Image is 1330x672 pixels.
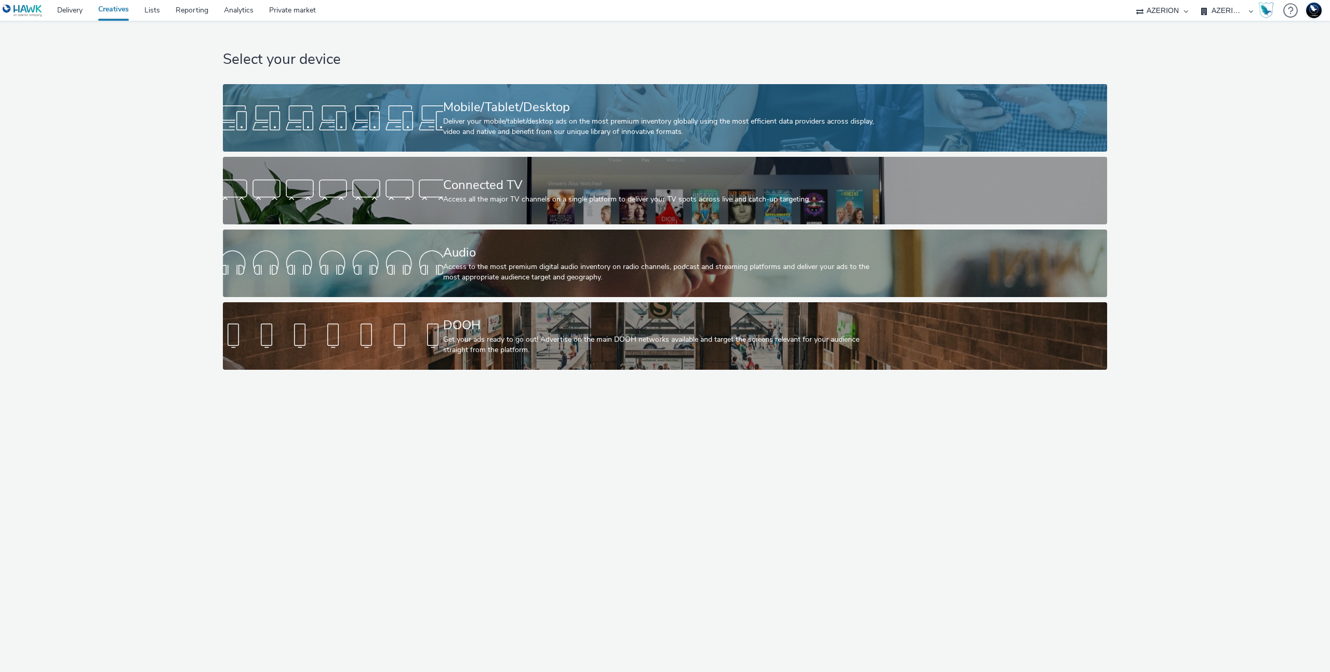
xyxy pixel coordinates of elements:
[443,262,883,283] div: Access to the most premium digital audio inventory on radio channels, podcast and streaming platf...
[443,98,883,116] div: Mobile/Tablet/Desktop
[443,316,883,334] div: DOOH
[443,194,883,205] div: Access all the major TV channels on a single platform to deliver your TV spots across live and ca...
[223,302,1107,370] a: DOOHGet your ads ready to go out! Advertise on the main DOOH networks available and target the sc...
[223,230,1107,297] a: AudioAccess to the most premium digital audio inventory on radio channels, podcast and streaming ...
[443,244,883,262] div: Audio
[223,50,1107,70] h1: Select your device
[223,84,1107,152] a: Mobile/Tablet/DesktopDeliver your mobile/tablet/desktop ads on the most premium inventory globall...
[1258,2,1278,19] a: Hawk Academy
[3,4,43,17] img: undefined Logo
[443,334,883,356] div: Get your ads ready to go out! Advertise on the main DOOH networks available and target the screen...
[223,157,1107,224] a: Connected TVAccess all the major TV channels on a single platform to deliver your TV spots across...
[443,116,883,138] div: Deliver your mobile/tablet/desktop ads on the most premium inventory globally using the most effi...
[1306,3,1322,18] img: Support Hawk
[1258,2,1274,19] img: Hawk Academy
[443,176,883,194] div: Connected TV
